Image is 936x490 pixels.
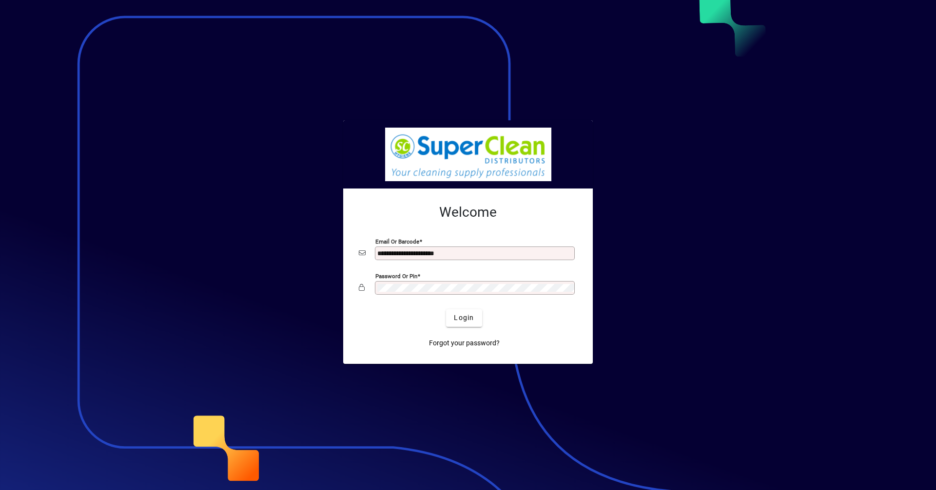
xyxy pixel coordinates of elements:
[375,272,417,279] mat-label: Password or Pin
[446,309,482,327] button: Login
[359,204,577,221] h2: Welcome
[454,313,474,323] span: Login
[425,335,504,352] a: Forgot your password?
[375,238,419,245] mat-label: Email or Barcode
[429,338,500,348] span: Forgot your password?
